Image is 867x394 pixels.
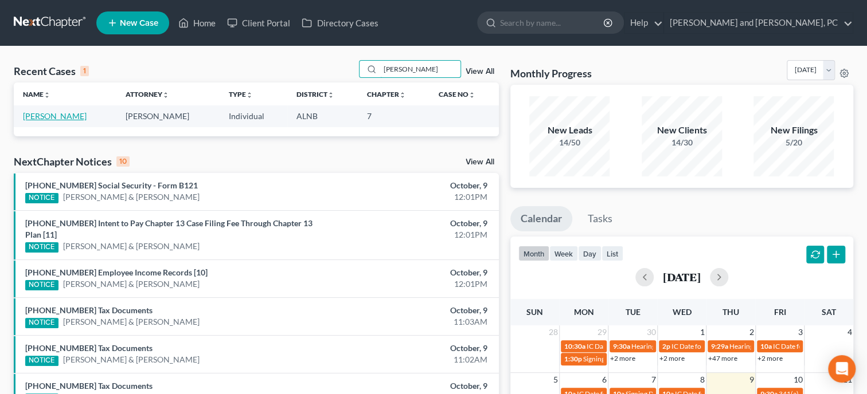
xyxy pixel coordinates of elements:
a: Case Nounfold_more [439,90,475,98]
button: week [549,246,578,261]
div: 12:01PM [341,278,487,290]
span: Sun [526,307,543,317]
a: [PHONE_NUMBER] Intent to Pay Chapter 13 Case Filing Fee Through Chapter 13 Plan [11] [25,218,313,239]
div: October, 9 [341,180,487,191]
div: 10 [116,156,130,167]
a: Typeunfold_more [229,90,253,98]
span: Sat [822,307,836,317]
div: NOTICE [25,242,58,253]
td: ALNB [287,105,358,127]
a: [PHONE_NUMBER] Employee Income Records [10] [25,267,208,277]
div: 14/30 [642,137,722,148]
div: New Leads [529,124,610,137]
span: 29 [596,325,608,339]
div: October, 9 [341,380,487,392]
a: Districtunfold_more [296,90,334,98]
a: +47 more [708,354,737,363]
button: list [602,246,623,261]
i: unfold_more [162,92,169,98]
i: unfold_more [44,92,50,98]
a: [PHONE_NUMBER] Social Security - Form B121 [25,180,198,190]
a: +2 more [757,354,783,363]
span: Wed [672,307,691,317]
div: 1 [80,66,89,76]
div: 14/50 [529,137,610,148]
span: IC Date for [PERSON_NAME] [773,342,861,350]
a: Client Portal [221,13,296,33]
a: Attorneyunfold_more [126,90,169,98]
div: Open Intercom Messenger [828,355,856,383]
span: 9 [748,373,755,387]
a: Calendar [510,206,572,231]
a: [PERSON_NAME] & [PERSON_NAME] [63,354,200,365]
a: +2 more [610,354,635,363]
span: Signing Date for [PERSON_NAME] & [PERSON_NAME] [583,354,747,363]
span: 2 [748,325,755,339]
a: +2 more [659,354,685,363]
div: NOTICE [25,318,58,328]
span: 4 [846,325,853,339]
span: 1 [699,325,706,339]
span: 28 [548,325,559,339]
h3: Monthly Progress [510,66,592,80]
a: Chapterunfold_more [367,90,406,98]
div: New Clients [642,124,722,137]
div: NextChapter Notices [14,155,130,168]
span: 8 [699,373,706,387]
div: NOTICE [25,356,58,366]
a: View All [466,158,494,166]
a: [PHONE_NUMBER] Tax Documents [25,305,153,315]
div: October, 9 [341,305,487,316]
span: 2p [662,342,670,350]
a: [PERSON_NAME] & [PERSON_NAME] [63,191,200,203]
div: October, 9 [341,342,487,354]
span: 3 [797,325,804,339]
td: [PERSON_NAME] [116,105,219,127]
i: unfold_more [246,92,253,98]
a: Help [624,13,663,33]
a: [PERSON_NAME] & [PERSON_NAME] [63,241,200,252]
span: 10:30a [564,342,585,350]
span: 10a [760,342,772,350]
span: 30 [646,325,657,339]
span: 9:29a [711,342,728,350]
span: Hearing for [PERSON_NAME] [729,342,819,350]
div: NOTICE [25,280,58,290]
div: October, 9 [341,267,487,278]
div: 11:03AM [341,316,487,328]
div: 11:02AM [341,354,487,365]
a: [PERSON_NAME] [23,111,87,121]
a: Tasks [577,206,623,231]
a: [PERSON_NAME] and [PERSON_NAME], PC [664,13,853,33]
td: Individual [220,105,287,127]
input: Search by name... [500,12,605,33]
a: View All [466,68,494,76]
div: Recent Cases [14,64,89,78]
i: unfold_more [327,92,334,98]
a: [PHONE_NUMBER] Tax Documents [25,381,153,391]
span: 1:30p [564,354,582,363]
div: New Filings [753,124,834,137]
span: IC Date for [PERSON_NAME] [671,342,759,350]
div: 12:01PM [341,229,487,241]
a: Home [173,13,221,33]
button: month [518,246,549,261]
button: day [578,246,602,261]
span: New Case [120,19,158,27]
i: unfold_more [468,92,475,98]
span: Thu [722,307,739,317]
div: October, 9 [341,218,487,229]
div: 5/20 [753,137,834,148]
span: Fri [774,307,786,317]
span: 5 [552,373,559,387]
span: Tue [625,307,640,317]
span: 9:30a [613,342,630,350]
a: Directory Cases [296,13,384,33]
h2: [DATE] [663,271,701,283]
input: Search by name... [380,61,460,77]
div: 12:01PM [341,191,487,203]
div: NOTICE [25,193,58,203]
i: unfold_more [399,92,406,98]
a: Nameunfold_more [23,90,50,98]
span: IC Date for [PERSON_NAME] [587,342,674,350]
